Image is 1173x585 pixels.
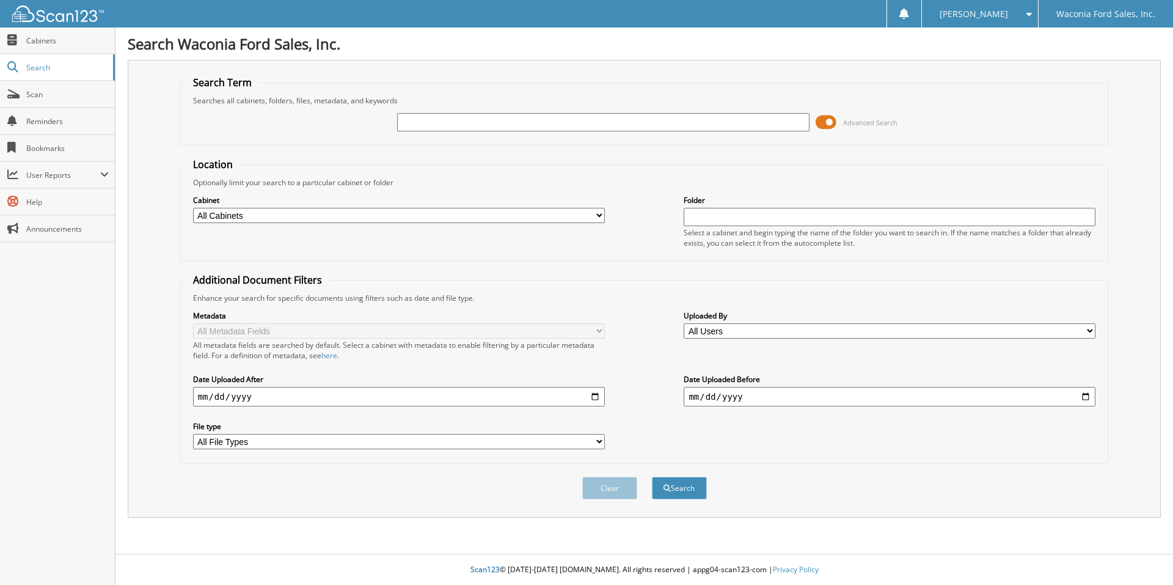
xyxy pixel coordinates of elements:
label: File type [193,421,605,432]
span: Waconia Ford Sales, Inc. [1056,10,1155,18]
legend: Search Term [187,76,258,89]
div: Searches all cabinets, folders, files, metadata, and keywords [187,95,1102,106]
span: [PERSON_NAME] [940,10,1008,18]
span: Cabinets [26,35,109,46]
label: Date Uploaded Before [684,374,1095,384]
div: Select a cabinet and begin typing the name of the folder you want to search in. If the name match... [684,227,1095,248]
input: start [193,387,605,407]
button: Clear [582,477,637,499]
span: Help [26,197,109,207]
label: Cabinet [193,195,605,205]
span: Reminders [26,116,109,127]
label: Uploaded By [684,311,1095,321]
label: Metadata [193,311,605,321]
span: Scan [26,89,109,100]
div: © [DATE]-[DATE] [DOMAIN_NAME]. All rights reserved | appg04-scan123-com | [115,555,1173,585]
label: Date Uploaded After [193,374,605,384]
div: Enhance your search for specific documents using filters such as date and file type. [187,293,1102,303]
input: end [684,387,1095,407]
div: Optionally limit your search to a particular cabinet or folder [187,177,1102,188]
a: Privacy Policy [773,564,819,575]
span: Search [26,62,107,73]
span: Scan123 [470,564,500,575]
legend: Additional Document Filters [187,273,328,287]
h1: Search Waconia Ford Sales, Inc. [128,34,1161,54]
span: Bookmarks [26,143,109,153]
img: scan123-logo-white.svg [12,6,104,22]
button: Search [652,477,707,499]
legend: Location [187,158,239,171]
a: here [321,350,337,361]
label: Folder [684,195,1095,205]
iframe: Chat Widget [1112,526,1173,585]
span: Announcements [26,224,109,234]
span: User Reports [26,170,100,180]
div: All metadata fields are searched by default. Select a cabinet with metadata to enable filtering b... [193,340,605,361]
span: Advanced Search [843,118,897,127]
